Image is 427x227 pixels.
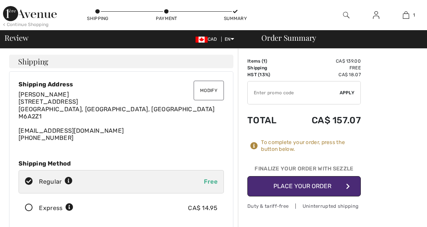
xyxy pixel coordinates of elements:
div: < Continue Shopping [3,21,49,28]
td: Shipping [247,64,290,71]
div: Finalize Your Order with Sezzle [247,165,361,176]
div: Shipping Address [19,81,224,88]
td: Free [290,64,361,71]
span: [PERSON_NAME] [19,91,69,98]
div: Regular [39,177,73,186]
span: 1 [413,12,415,18]
div: To complete your order, press the button below. [261,139,361,153]
img: Canadian Dollar [196,37,208,43]
img: My Bag [403,11,409,20]
a: Sign In [367,11,385,20]
div: CA$ 14.95 [188,204,217,213]
span: Apply [340,89,355,96]
div: Express [39,204,73,213]
div: Payment [155,15,178,22]
td: CA$ 139.00 [290,58,361,64]
span: Shipping [18,58,48,65]
span: EN [225,37,234,42]
td: Total [247,107,290,133]
div: Order Summary [252,34,422,41]
td: Items ( ) [247,58,290,64]
div: Shipping [87,15,109,22]
span: [STREET_ADDRESS] [GEOGRAPHIC_DATA], [GEOGRAPHIC_DATA], [GEOGRAPHIC_DATA] M6A2Z1 [19,98,215,120]
img: 1ère Avenue [3,6,57,21]
button: Place Your Order [247,176,361,196]
div: [EMAIL_ADDRESS][DOMAIN_NAME] [PHONE_NUMBER] [19,91,224,141]
div: Summary [224,15,247,22]
span: Free [204,178,217,185]
td: HST (13%) [247,71,290,78]
div: Duty & tariff-free | Uninterrupted shipping [247,202,361,210]
img: search the website [343,11,349,20]
button: Modify [194,81,224,100]
a: 1 [391,11,421,20]
span: CAD [196,37,220,42]
td: CA$ 18.07 [290,71,361,78]
td: CA$ 157.07 [290,107,361,133]
img: My Info [373,11,379,20]
span: Review [5,34,28,41]
input: Promo code [248,81,340,104]
div: Shipping Method [19,160,224,167]
span: 1 [263,58,266,64]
